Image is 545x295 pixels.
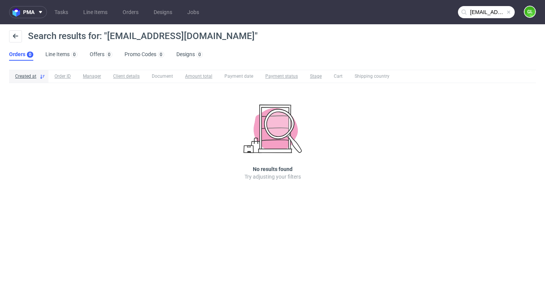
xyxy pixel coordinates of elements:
span: Shipping country [355,73,389,80]
div: 0 [73,52,76,57]
a: Designs [149,6,177,18]
span: Payment status [265,73,298,80]
span: Client details [113,73,140,80]
a: Designs0 [176,49,203,61]
a: Line Items [79,6,112,18]
figcaption: GL [525,6,535,17]
span: Search results for: "[EMAIL_ADDRESS][DOMAIN_NAME]" [28,31,258,41]
span: Created at [15,73,36,80]
h3: No results found [253,165,293,173]
a: Orders0 [9,49,33,61]
button: pma [9,6,47,18]
span: pma [23,9,34,15]
div: 0 [29,52,31,57]
a: Line Items0 [45,49,78,61]
a: Jobs [183,6,204,18]
div: 0 [198,52,201,57]
span: Stage [310,73,322,80]
img: logo [12,8,23,17]
span: Cart [334,73,343,80]
a: Promo Codes0 [125,49,164,61]
div: 0 [108,52,111,57]
span: Order ID [54,73,71,80]
a: Offers0 [90,49,112,61]
span: Document [152,73,173,80]
span: Manager [83,73,101,80]
div: 0 [160,52,162,57]
a: Tasks [50,6,73,18]
p: Try adjusting your filters [244,173,301,180]
a: Orders [118,6,143,18]
span: Amount total [185,73,212,80]
span: Payment date [224,73,253,80]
